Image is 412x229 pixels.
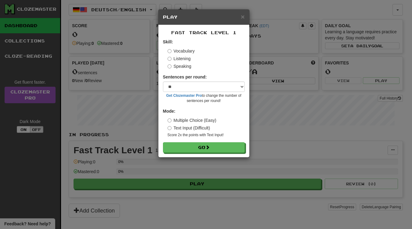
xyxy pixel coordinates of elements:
h5: Play [163,14,245,20]
label: Vocabulary [168,48,195,54]
strong: Skill: [163,39,173,44]
label: Speaking [168,63,191,69]
label: Listening [168,56,191,62]
input: Multiple Choice (Easy) [168,118,172,122]
small: to change the number of sentences per round! [163,93,245,104]
a: Get Clozemaster Pro [166,93,202,98]
input: Vocabulary [168,49,172,53]
button: Go [163,142,245,153]
label: Text Input (Difficult) [168,125,210,131]
span: × [241,13,244,20]
input: Text Input (Difficult) [168,126,172,130]
span: Fast Track Level 1 [171,30,237,35]
label: Multiple Choice (Easy) [168,117,216,123]
strong: Mode: [163,109,175,114]
button: Close [241,13,244,20]
input: Listening [168,57,172,61]
input: Speaking [168,64,172,68]
small: Score 2x the points with Text Input ! [168,133,245,138]
label: Sentences per round: [163,74,207,80]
